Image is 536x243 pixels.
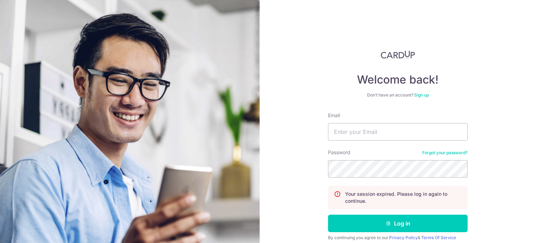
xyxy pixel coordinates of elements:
input: Enter your Email [328,123,468,141]
button: Log in [328,215,468,232]
label: Password [328,149,350,156]
a: Terms Of Service [421,235,456,240]
a: Forgot your password? [422,150,468,156]
p: Your session expired. Please log in again to continue. [345,191,462,205]
div: By continuing you agree to our & [328,235,468,241]
a: Sign up [414,92,429,98]
a: Privacy Policy [389,235,418,240]
h4: Welcome back! [328,73,468,87]
label: Email [328,112,340,119]
div: Don’t have an account? [328,92,468,98]
img: CardUp Logo [381,50,415,59]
